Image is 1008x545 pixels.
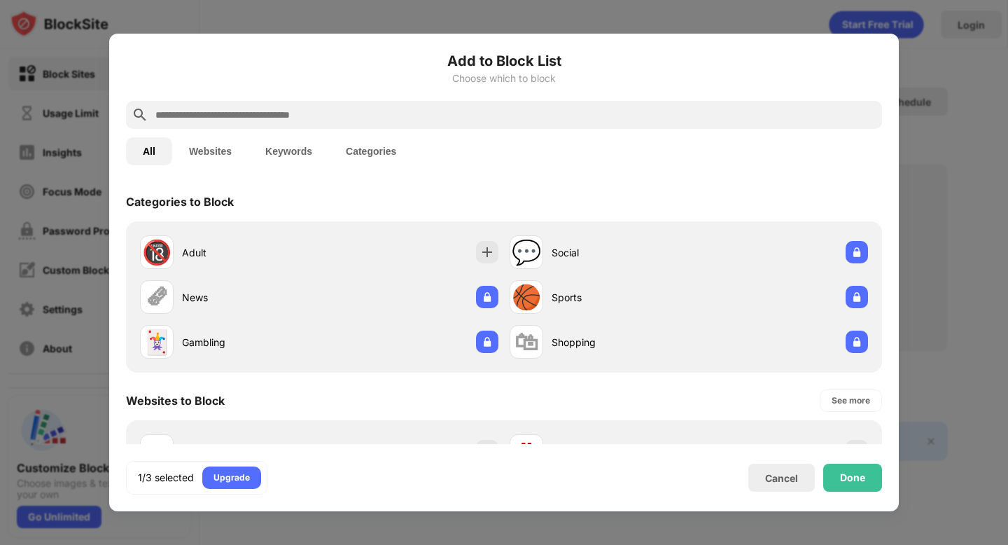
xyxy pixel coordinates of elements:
[132,106,148,123] img: search.svg
[145,283,169,312] div: 🗞
[552,335,689,350] div: Shopping
[138,471,194,485] div: 1/3 selected
[126,137,172,165] button: All
[182,444,319,459] div: [DOMAIN_NAME]
[518,443,535,460] img: favicons
[512,283,541,312] div: 🏀
[126,50,882,71] h6: Add to Block List
[840,472,865,483] div: Done
[329,137,413,165] button: Categories
[182,245,319,260] div: Adult
[552,290,689,305] div: Sports
[765,472,798,484] div: Cancel
[552,245,689,260] div: Social
[148,443,165,460] img: favicons
[126,195,234,209] div: Categories to Block
[248,137,329,165] button: Keywords
[514,328,538,357] div: 🛍
[172,137,248,165] button: Websites
[126,73,882,84] div: Choose which to block
[213,471,250,485] div: Upgrade
[832,394,870,408] div: See more
[512,238,541,267] div: 💬
[552,444,689,459] div: [DOMAIN_NAME]
[142,238,171,267] div: 🔞
[182,335,319,350] div: Gambling
[142,328,171,357] div: 🃏
[126,394,225,408] div: Websites to Block
[182,290,319,305] div: News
